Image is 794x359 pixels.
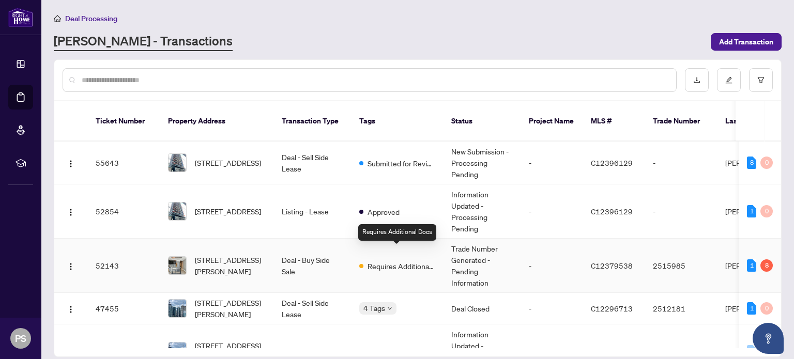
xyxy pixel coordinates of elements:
th: Trade Number [645,101,717,142]
div: Requires Additional Docs [358,224,436,241]
span: C12296713 [591,304,633,313]
span: 4 Tags [363,302,385,314]
span: C12379538 [591,261,633,270]
img: Logo [67,208,75,216]
img: thumbnail-img [169,257,186,274]
span: C12396129 [591,207,633,216]
span: C12396129 [591,158,633,167]
th: Ticket Number [87,101,160,142]
td: - [521,239,583,293]
span: C12296713 [591,347,633,356]
td: New Submission - Processing Pending [443,142,521,184]
div: 8 [760,259,773,272]
div: 0 [760,205,773,217]
td: - [645,142,717,184]
img: thumbnail-img [169,154,186,171]
div: 1 [747,205,756,217]
button: edit [717,68,741,92]
span: down [387,306,392,311]
td: Information Updated - Processing Pending [443,184,521,239]
td: Deal - Sell Side Lease [273,293,351,324]
button: Logo [63,203,79,220]
th: Status [443,101,521,142]
span: Submitted for Review [368,158,435,169]
td: Deal - Buy Side Sale [273,239,351,293]
td: 55643 [87,142,160,184]
td: 2512181 [645,293,717,324]
td: 52143 [87,239,160,293]
td: Listing - Lease [273,184,351,239]
div: 8 [747,157,756,169]
span: Requires Additional Docs [368,260,435,272]
img: logo [8,8,33,27]
td: Deal - Sell Side Lease [273,142,351,184]
span: [STREET_ADDRESS][PERSON_NAME] [195,254,265,277]
div: 1 [747,302,756,315]
button: download [685,68,709,92]
div: 0 [760,302,773,315]
div: 1 [747,259,756,272]
td: Deal Closed [443,293,521,324]
th: Property Address [160,101,273,142]
img: Logo [67,262,75,271]
button: Open asap [753,323,784,354]
div: 0 [760,157,773,169]
span: home [54,15,61,22]
button: Logo [63,300,79,317]
span: Add Transaction [719,34,773,50]
span: filter [757,76,765,84]
th: MLS # [583,101,645,142]
th: Project Name [521,101,583,142]
a: [PERSON_NAME] - Transactions [54,33,233,51]
button: filter [749,68,773,92]
div: 0 [747,345,756,357]
td: 47455 [87,293,160,324]
span: Approved [368,346,400,357]
td: - [521,293,583,324]
span: [STREET_ADDRESS][PERSON_NAME] [195,297,265,320]
th: Transaction Type [273,101,351,142]
td: 52854 [87,184,160,239]
td: - [521,184,583,239]
span: [STREET_ADDRESS] [195,206,261,217]
th: Tags [351,101,443,142]
img: Logo [67,305,75,314]
img: thumbnail-img [169,300,186,317]
span: edit [725,76,732,84]
button: Add Transaction [711,33,782,51]
td: Trade Number Generated - Pending Information [443,239,521,293]
span: Deal Processing [65,14,117,23]
td: 2515985 [645,239,717,293]
td: - [521,142,583,184]
span: [STREET_ADDRESS] [195,157,261,168]
img: thumbnail-img [169,202,186,220]
img: Logo [67,160,75,168]
span: Approved [368,206,400,217]
button: Logo [63,257,79,274]
td: - [645,184,717,239]
span: download [693,76,700,84]
button: Logo [63,154,79,171]
span: PS [15,331,26,346]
